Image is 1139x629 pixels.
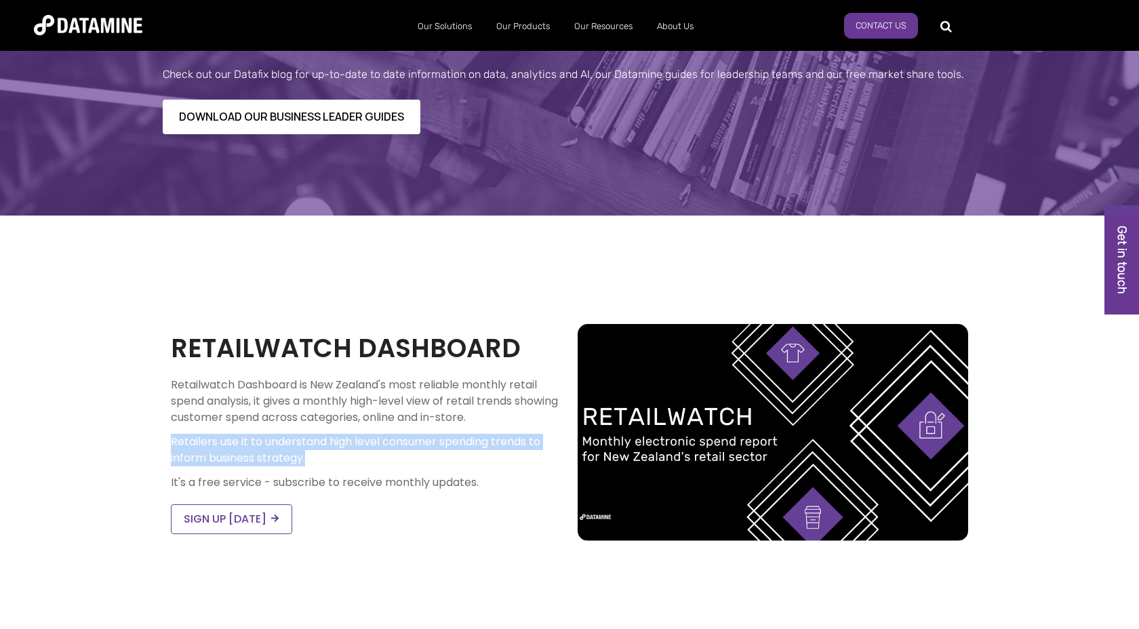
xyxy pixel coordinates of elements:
[578,324,968,541] img: Retailwatch Report Template
[844,13,918,39] a: Contact us
[34,15,142,35] img: Datamine
[163,68,964,81] span: Check out our Datafix blog for up-to-date to date information on data, analytics and AI, our Data...
[645,9,706,44] a: About Us
[562,9,645,44] a: Our Resources
[163,31,976,55] h1: EXPLORE Our Resources
[171,377,558,425] span: Retailwatch Dashboard is New Zealand's most reliable monthly retail spend analysis, it gives a mo...
[171,474,479,490] span: It's a free service - subscribe to receive monthly updates.
[171,330,561,366] h2: RETAILWATCH DASHBOARD
[405,9,484,44] a: Our Solutions
[171,504,292,534] a: SIGN UP [DATE]
[163,100,420,134] a: DOWNLOAD OUR BUSINESS LEADER GUIDES
[1104,205,1139,314] a: Get in touch
[484,9,562,44] a: Our Products
[171,434,540,466] span: Retailers use it to understand high level consumer spending trends to inform business strategy.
